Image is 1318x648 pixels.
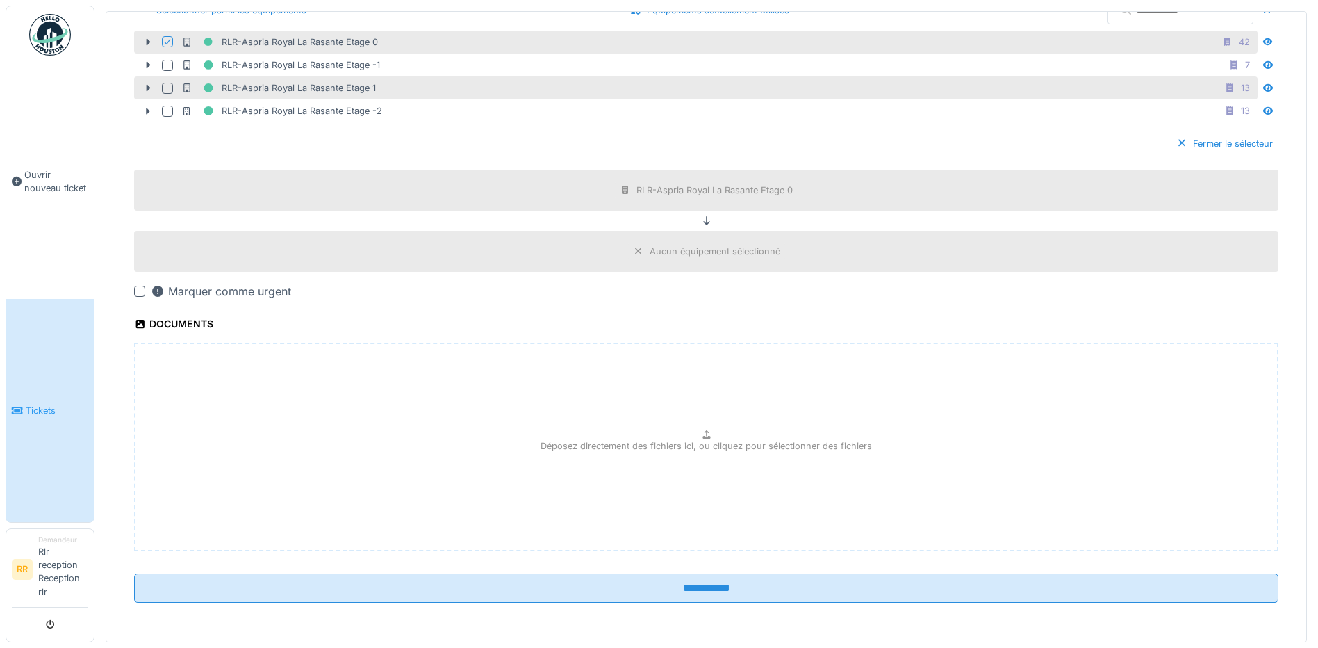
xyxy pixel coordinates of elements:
[134,314,213,337] div: Documents
[650,245,780,258] div: Aucun équipement sélectionné
[636,184,793,197] div: RLR-Aspria Royal La Rasante Etage 0
[6,63,94,299] a: Ouvrir nouveau ticket
[1239,35,1250,49] div: 42
[12,559,33,580] li: RR
[181,79,376,97] div: RLR-Aspria Royal La Rasante Etage 1
[1241,104,1250,118] div: 13
[1241,81,1250,95] div: 13
[541,439,872,453] p: Déposez directement des fichiers ici, ou cliquez pour sélectionner des fichiers
[29,14,71,56] img: Badge_color-CXgf-gQk.svg
[24,168,88,195] span: Ouvrir nouveau ticket
[38,535,88,545] div: Demandeur
[38,535,88,604] li: Rlr reception Reception rlr
[1171,134,1278,153] div: Fermer le sélecteur
[26,404,88,417] span: Tickets
[181,56,380,74] div: RLR-Aspria Royal La Rasante Etage -1
[181,102,382,120] div: RLR-Aspria Royal La Rasante Etage -2
[6,299,94,521] a: Tickets
[181,33,378,51] div: RLR-Aspria Royal La Rasante Etage 0
[151,283,291,300] div: Marquer comme urgent
[1245,58,1250,72] div: 7
[12,535,88,608] a: RR DemandeurRlr reception Reception rlr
